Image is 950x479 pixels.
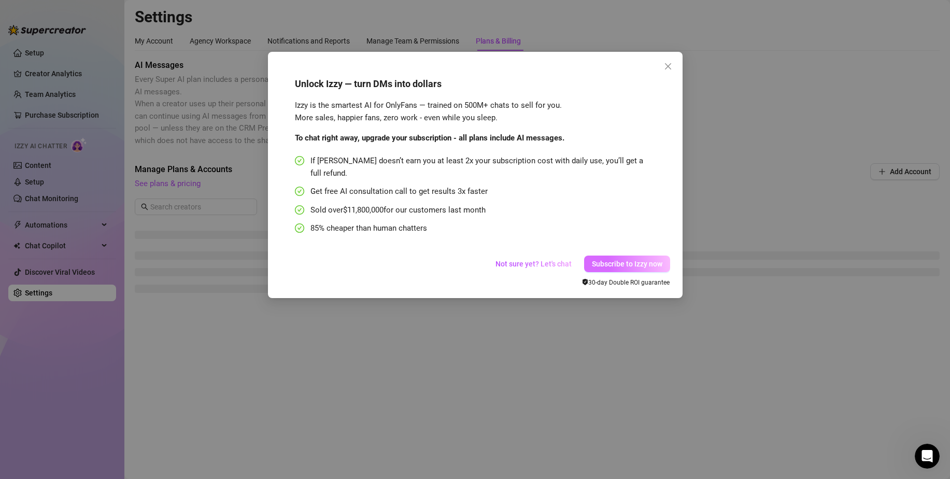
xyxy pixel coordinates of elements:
span: 85% cheaper than human chatters [310,222,427,235]
span: check-circle [295,187,304,196]
iframe: Intercom live chat [915,444,940,469]
b: To chat right away, upgrade your subscription - all plans include AI messages. [295,133,564,143]
span: Subscribe to Izzy now [592,260,662,268]
span: Get free AI consultation call to get results 3x faster [310,186,488,198]
button: Close [660,58,676,75]
span: Not sure yet? Let's chat [495,260,572,268]
button: Subscribe to Izzy now [584,256,670,272]
span: check-circle [295,205,304,215]
span: 30‑day Double ROI guarantee [582,279,670,286]
strong: Unlock Izzy — turn DMs into dollars [295,78,442,89]
span: close [664,62,672,71]
button: Not sure yet? Let's chat [487,256,580,272]
span: Close [660,62,676,71]
span: safety-certificate [582,279,588,285]
span: If [PERSON_NAME] doesn’t earn you at least 2x your subscription cost with daily use, you’ll get a... [310,155,649,179]
span: Sold over $11,800,000 for our customers last month [310,204,486,217]
span: check-circle [295,223,304,233]
div: Izzy is the smartest AI for OnlyFans — trained on 500M+ chats to sell for you. More sales, happie... [295,100,649,124]
span: check-circle [295,156,304,165]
